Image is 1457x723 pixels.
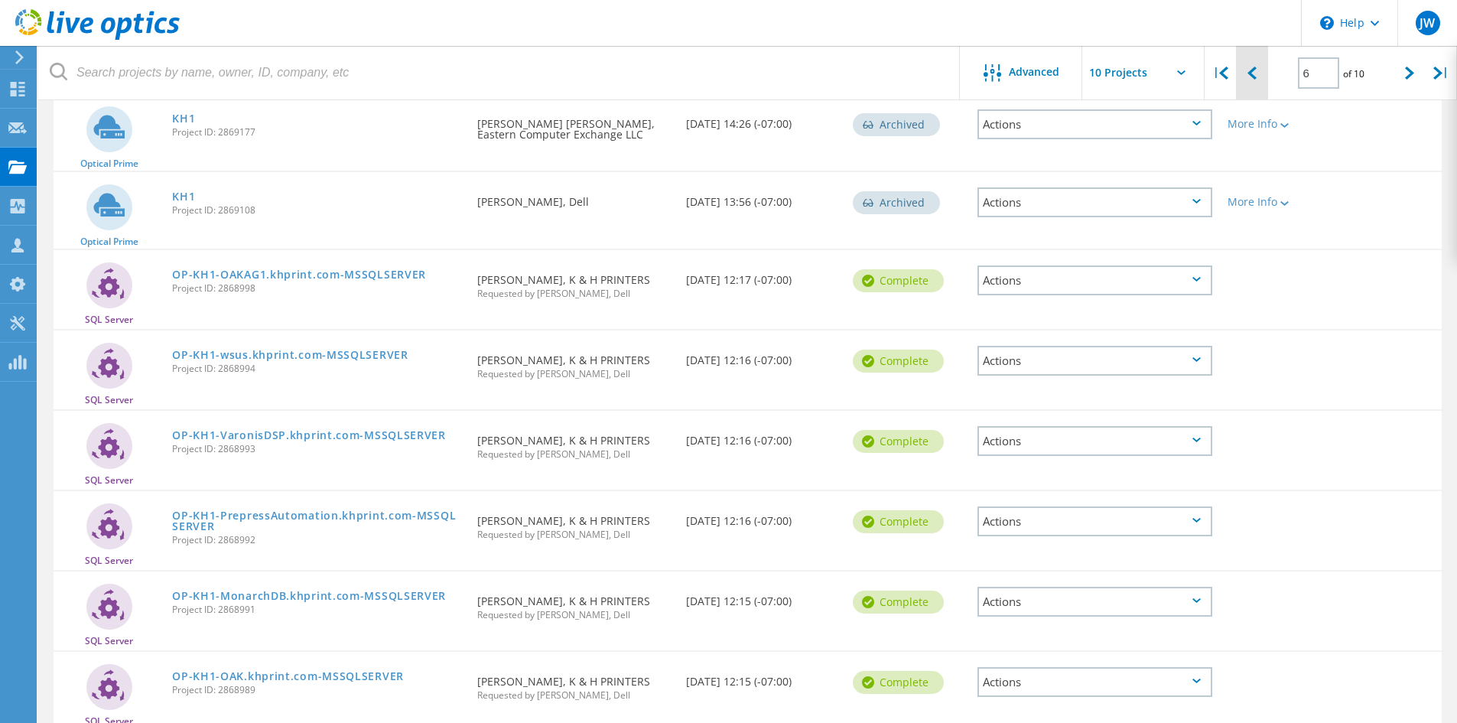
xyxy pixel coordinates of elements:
[172,284,462,293] span: Project ID: 2868998
[470,172,678,223] div: [PERSON_NAME], Dell
[172,430,446,441] a: OP-KH1-VaronisDSP.khprint.com-MSSQLSERVER
[172,128,462,137] span: Project ID: 2869177
[977,346,1212,376] div: Actions
[1205,46,1236,100] div: |
[678,572,845,622] div: [DATE] 12:15 (-07:00)
[853,671,944,694] div: Complete
[172,591,446,601] a: OP-KH1-MonarchDB.khprint.com-MSSQLSERVER
[1426,46,1457,100] div: |
[977,587,1212,617] div: Actions
[977,109,1212,139] div: Actions
[172,605,462,614] span: Project ID: 2868991
[470,411,678,474] div: [PERSON_NAME], K & H PRINTERS
[172,686,462,695] span: Project ID: 2868989
[977,667,1212,697] div: Actions
[85,476,133,485] span: SQL Server
[477,450,670,459] span: Requested by [PERSON_NAME], Dell
[38,46,961,99] input: Search projects by name, owner, ID, company, etc
[853,269,944,292] div: Complete
[470,652,678,715] div: [PERSON_NAME], K & H PRINTERS
[15,32,180,43] a: Live Optics Dashboard
[678,250,845,301] div: [DATE] 12:17 (-07:00)
[172,206,462,215] span: Project ID: 2869108
[470,250,678,314] div: [PERSON_NAME], K & H PRINTERS
[1228,119,1323,129] div: More Info
[172,191,195,202] a: KH1
[172,510,462,532] a: OP-KH1-PrepressAutomation.khprint.com-MSSQLSERVER
[85,637,133,646] span: SQL Server
[85,315,133,324] span: SQL Server
[1228,197,1323,207] div: More Info
[85,556,133,565] span: SQL Server
[172,113,195,124] a: KH1
[853,510,944,533] div: Complete
[470,491,678,555] div: [PERSON_NAME], K & H PRINTERS
[853,113,940,136] div: Archived
[853,591,944,614] div: Complete
[977,506,1212,536] div: Actions
[678,652,845,702] div: [DATE] 12:15 (-07:00)
[477,530,670,539] span: Requested by [PERSON_NAME], Dell
[678,172,845,223] div: [DATE] 13:56 (-07:00)
[172,445,462,454] span: Project ID: 2868993
[678,94,845,145] div: [DATE] 14:26 (-07:00)
[678,411,845,461] div: [DATE] 12:16 (-07:00)
[477,611,670,620] span: Requested by [PERSON_NAME], Dell
[977,187,1212,217] div: Actions
[477,691,670,700] span: Requested by [PERSON_NAME], Dell
[678,491,845,542] div: [DATE] 12:16 (-07:00)
[1420,17,1435,29] span: JW
[80,159,138,168] span: Optical Prime
[977,426,1212,456] div: Actions
[678,331,845,381] div: [DATE] 12:16 (-07:00)
[172,671,404,682] a: OP-KH1-OAK.khprint.com-MSSQLSERVER
[477,289,670,298] span: Requested by [PERSON_NAME], Dell
[1343,67,1364,80] span: of 10
[470,331,678,394] div: [PERSON_NAME], K & H PRINTERS
[853,350,944,373] div: Complete
[1320,16,1334,30] svg: \n
[172,536,462,545] span: Project ID: 2868992
[172,269,426,280] a: OP-KH1-OAKAG1.khprint.com-MSSQLSERVER
[1009,67,1059,77] span: Advanced
[977,265,1212,295] div: Actions
[80,237,138,246] span: Optical Prime
[172,364,462,373] span: Project ID: 2868994
[172,350,408,360] a: OP-KH1-wsus.khprint.com-MSSQLSERVER
[470,572,678,635] div: [PERSON_NAME], K & H PRINTERS
[470,94,678,155] div: [PERSON_NAME] [PERSON_NAME], Eastern Computer Exchange LLC
[853,191,940,214] div: Archived
[853,430,944,453] div: Complete
[85,396,133,405] span: SQL Server
[477,370,670,379] span: Requested by [PERSON_NAME], Dell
